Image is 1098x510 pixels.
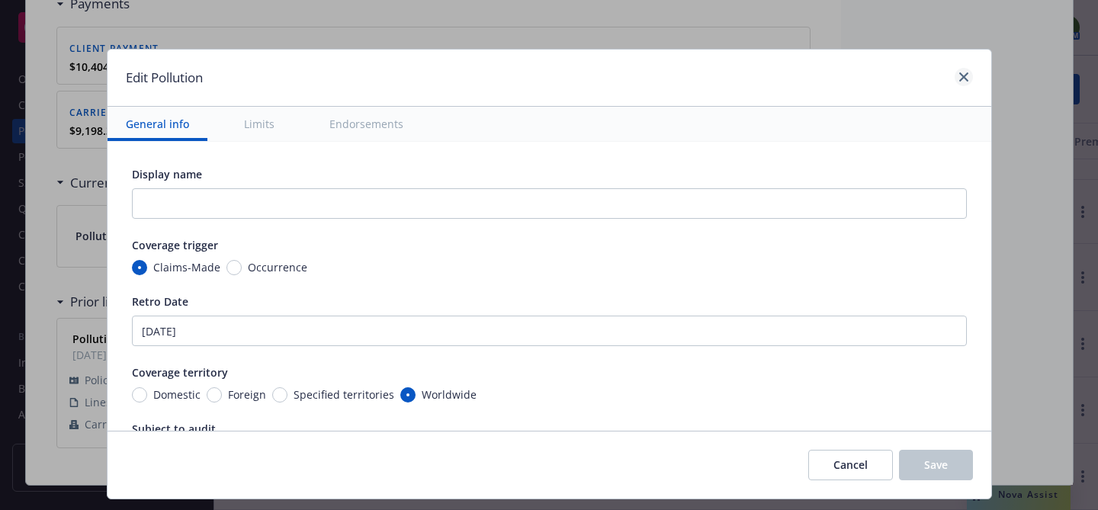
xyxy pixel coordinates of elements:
input: Occurrence [226,260,242,275]
span: Worldwide [422,387,477,403]
span: Retro Date [132,294,188,309]
button: Cancel [808,450,893,480]
input: Domestic [132,387,147,403]
span: Domestic [153,387,201,403]
span: Coverage trigger [132,238,218,252]
button: Endorsements [311,107,422,141]
span: Display name [132,167,202,181]
input: Specified territories [272,387,287,403]
span: Specified territories [294,387,394,403]
span: Subject to audit [132,422,216,436]
span: Claims-Made [153,259,220,275]
span: Occurrence [248,259,307,275]
h1: Edit Pollution [126,68,203,88]
span: Cancel [833,457,868,472]
input: Worldwide [400,387,416,403]
span: Coverage territory [132,365,228,380]
button: Limits [226,107,293,141]
input: Claims-Made [132,260,147,275]
span: Foreign [228,387,266,403]
button: General info [108,107,207,141]
input: Foreign [207,387,222,403]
